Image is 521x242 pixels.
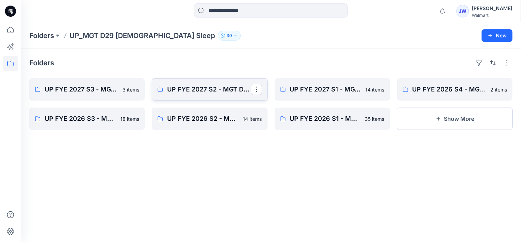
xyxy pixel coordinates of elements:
p: 18 items [120,115,139,123]
a: UP FYE 2026 S3 - MGT D29 [DEMOGRAPHIC_DATA] Sleepwear18 items [29,108,145,130]
p: 14 items [366,86,385,93]
p: 2 items [490,86,507,93]
div: Walmart [472,13,512,18]
p: 14 items [243,115,262,123]
h4: Folders [29,59,54,67]
p: UP FYE 2026 S1 - MGT D29 [DEMOGRAPHIC_DATA] Sleepwear [290,114,361,124]
div: JW [456,5,469,17]
a: UP FYE 2026 S4 - MGT D29 [DEMOGRAPHIC_DATA] Sleepwear Styles2 items [397,78,513,101]
button: 30 [218,31,241,41]
a: UP FYE 2027 S3 - MGT D29 [DEMOGRAPHIC_DATA] Sleepwear3 items [29,78,145,101]
a: Folders [29,31,54,41]
p: 30 [226,32,232,39]
a: UP FYE 2026 S2 - MGT D29 [DEMOGRAPHIC_DATA] Sleepwear14 items [152,108,267,130]
p: UP FYE 2027 S1 - MGT D29 [DEMOGRAPHIC_DATA] Sleepwear [290,85,362,94]
p: UP_MGT D29 [DEMOGRAPHIC_DATA] Sleep [69,31,215,41]
a: UP FYE 2027 S2 - MGT D29 [DEMOGRAPHIC_DATA] Sleepwear [152,78,267,101]
p: UP FYE 2027 S3 - MGT D29 [DEMOGRAPHIC_DATA] Sleepwear [45,85,118,94]
div: [PERSON_NAME] [472,4,512,13]
button: Show More [397,108,513,130]
p: UP FYE 2026 S2 - MGT D29 [DEMOGRAPHIC_DATA] Sleepwear [167,114,239,124]
a: UP FYE 2026 S1 - MGT D29 [DEMOGRAPHIC_DATA] Sleepwear35 items [275,108,390,130]
p: 3 items [122,86,139,93]
p: UP FYE 2026 S3 - MGT D29 [DEMOGRAPHIC_DATA] Sleepwear [45,114,116,124]
a: UP FYE 2027 S1 - MGT D29 [DEMOGRAPHIC_DATA] Sleepwear14 items [275,78,390,101]
p: 35 items [365,115,385,123]
p: UP FYE 2026 S4 - MGT D29 [DEMOGRAPHIC_DATA] Sleepwear Styles [412,85,486,94]
p: UP FYE 2027 S2 - MGT D29 [DEMOGRAPHIC_DATA] Sleepwear [167,85,251,94]
button: New [482,29,513,42]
